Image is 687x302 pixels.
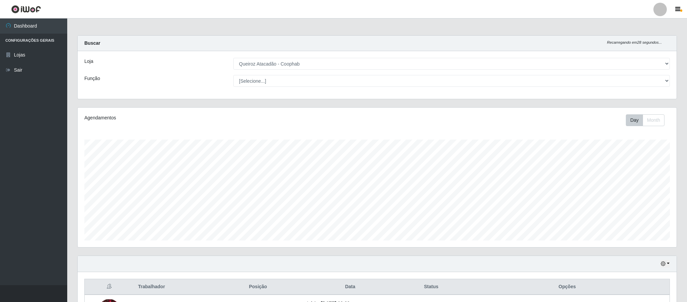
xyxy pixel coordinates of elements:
label: Loja [84,58,93,65]
i: Recarregando em 28 segundos... [607,40,662,44]
div: Toolbar with button groups [626,114,670,126]
th: Posição [213,279,303,295]
div: First group [626,114,664,126]
button: Month [643,114,664,126]
strong: Buscar [84,40,100,46]
th: Trabalhador [134,279,213,295]
th: Data [303,279,397,295]
th: Opções [465,279,670,295]
img: CoreUI Logo [11,5,41,13]
label: Função [84,75,100,82]
div: Agendamentos [84,114,322,121]
th: Status [398,279,465,295]
button: Day [626,114,643,126]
